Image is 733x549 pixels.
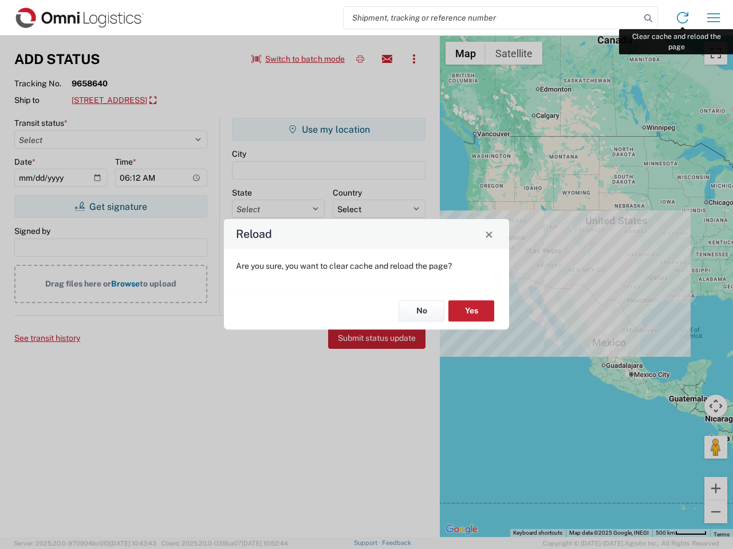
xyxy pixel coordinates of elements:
button: Close [481,226,497,242]
button: Yes [448,300,494,321]
input: Shipment, tracking or reference number [344,7,640,29]
button: No [399,300,444,321]
p: Are you sure, you want to clear cache and reload the page? [236,261,497,271]
h4: Reload [236,226,272,242]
